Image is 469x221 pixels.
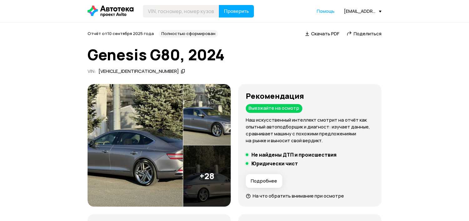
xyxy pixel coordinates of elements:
a: Помощь [317,8,335,14]
button: Проверить [219,5,254,18]
span: VIN : [88,68,96,74]
button: Подробнее [246,174,282,188]
span: На что обратить внимание при осмотре [253,193,344,199]
a: Скачать PDF [305,30,339,37]
span: Скачать PDF [311,30,339,37]
h5: Юридически чист [251,160,298,167]
h3: Рекомендация [246,92,374,100]
p: Наш искусственный интеллект смотрит на отчёт как опытный автоподборщик и диагност: изучает данные... [246,117,374,144]
span: Поделиться [354,30,381,37]
span: Отчёт от 10 сентября 2025 года [88,31,154,36]
a: На что обратить внимание при осмотре [246,193,344,199]
div: [EMAIL_ADDRESS][DOMAIN_NAME] [344,8,381,14]
span: Проверить [224,9,249,14]
a: Поделиться [347,30,381,37]
input: VIN, госномер, номер кузова [143,5,219,18]
div: [VEHICLE_IDENTIFICATION_NUMBER] [98,68,179,75]
h5: Не найдены ДТП и происшествия [251,152,336,158]
div: Выезжайте на осмотр [246,104,302,113]
span: Подробнее [251,178,277,184]
h1: Genesis G80, 2024 [88,46,381,63]
div: Полностью сформирован [159,30,218,38]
